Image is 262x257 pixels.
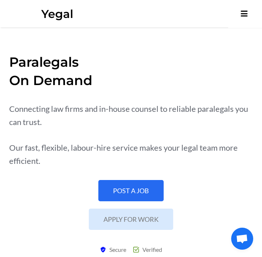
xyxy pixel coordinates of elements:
[9,53,253,89] h1: Paralegals On Demand
[9,102,253,129] div: Connecting law firms and in-house counsel to reliable paralegals you can trust.
[98,180,164,201] a: POST A JOB
[108,243,126,256] span: Secure
[89,209,173,230] a: APPLY FOR WORK
[113,187,149,194] span: POST A JOB
[103,216,159,223] span: APPLY FOR WORK
[141,243,162,256] span: Verified
[231,228,253,250] div: Open chat
[9,141,253,168] div: Our fast, flexible, labour-hire service makes your legal team more efficient.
